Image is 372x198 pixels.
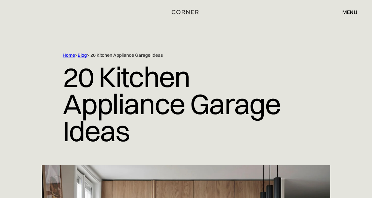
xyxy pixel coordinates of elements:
[336,7,357,18] div: menu
[63,58,309,149] h1: 20 Kitchen Appliance Garage Ideas
[63,52,75,58] a: Home
[63,52,309,58] div: > > 20 Kitchen Appliance Garage Ideas
[78,52,87,58] a: Blog
[342,9,357,15] div: menu
[171,8,201,16] a: home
